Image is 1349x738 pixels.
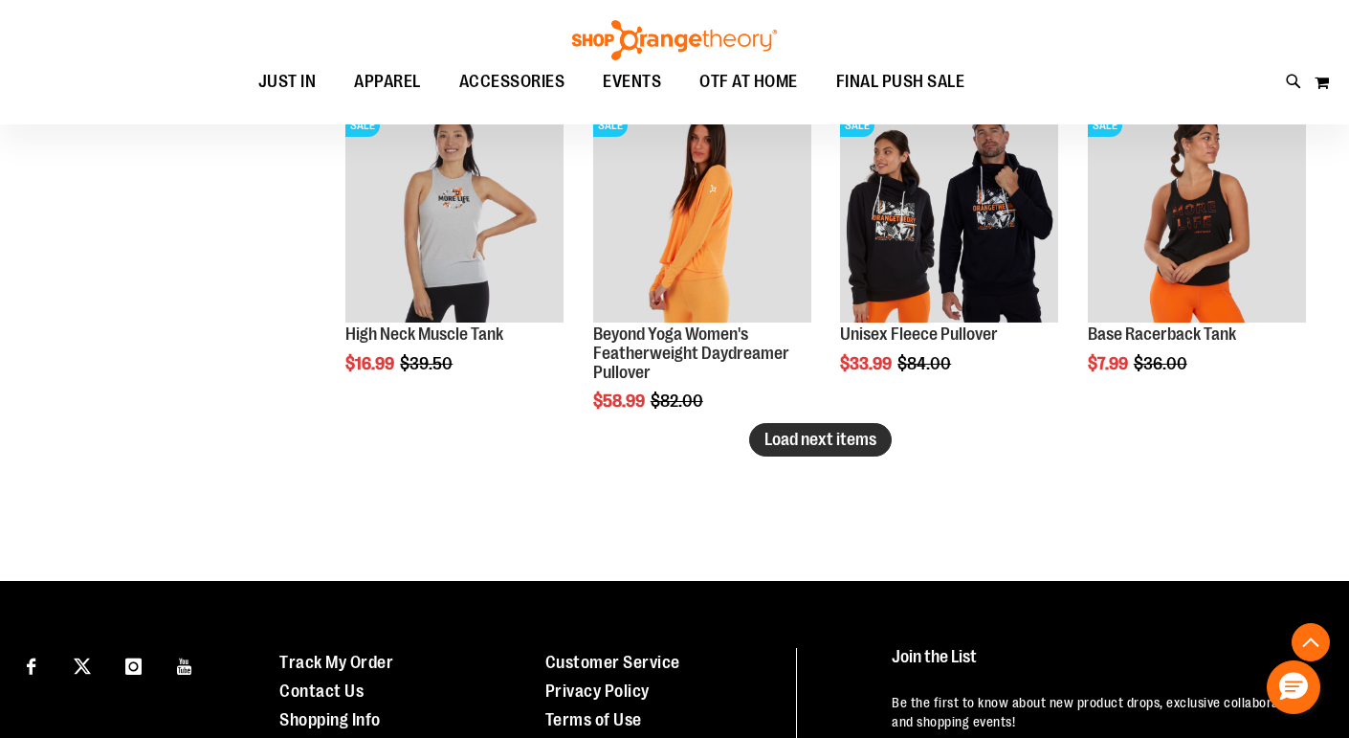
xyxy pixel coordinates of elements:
a: Product image for Beyond Yoga Womens Featherweight Daydreamer PulloverSALE [593,104,811,325]
span: $16.99 [345,354,397,373]
a: Product image for Base Racerback TankSALE [1088,104,1306,325]
span: SALE [1088,114,1122,137]
img: Shop Orangetheory [569,20,780,60]
a: EVENTS [584,60,680,104]
button: Hello, have a question? Let’s chat. [1267,660,1320,714]
p: Be the first to know about new product drops, exclusive collaborations, and shopping events! [892,693,1313,731]
span: OTF AT HOME [699,60,798,103]
span: $7.99 [1088,354,1131,373]
span: SALE [840,114,874,137]
span: SALE [345,114,380,137]
a: Customer Service [545,653,680,672]
a: Product image for High Neck Muscle TankSALE [345,104,564,325]
img: Product image for Beyond Yoga Womens Featherweight Daydreamer Pullover [593,104,811,323]
img: Product image for Unisex Fleece Pullover [840,104,1058,323]
a: Shopping Info [279,710,381,729]
span: $84.00 [897,354,954,373]
a: Base Racerback Tank [1088,324,1236,344]
a: Visit our Instagram page [117,648,150,682]
div: product [830,95,1068,422]
div: product [1078,95,1316,422]
a: Visit our Facebook page [14,648,48,682]
span: $82.00 [651,391,706,411]
div: product [336,95,573,422]
span: $58.99 [593,391,648,411]
span: $39.50 [400,354,455,373]
a: Product image for Unisex Fleece PulloverSALE [840,104,1058,325]
img: Product image for High Neck Muscle Tank [345,104,564,323]
div: product [584,95,821,460]
span: $36.00 [1134,354,1190,373]
a: Terms of Use [545,710,642,729]
a: Privacy Policy [545,682,650,701]
a: High Neck Muscle Tank [345,324,503,344]
button: Load next items [749,423,892,457]
a: Contact Us [279,682,364,701]
a: ACCESSORIES [440,60,585,104]
a: FINAL PUSH SALE [817,60,984,103]
h4: Join the List [892,648,1313,683]
a: Visit our X page [66,648,100,682]
img: Twitter [74,658,91,675]
a: Visit our Youtube page [168,648,202,682]
a: Track My Order [279,653,393,672]
a: JUST IN [239,60,336,104]
span: $33.99 [840,354,895,373]
span: FINAL PUSH SALE [836,60,965,103]
button: Back To Top [1292,623,1330,661]
span: APPAREL [354,60,421,103]
a: Beyond Yoga Women's Featherweight Daydreamer Pullover [593,324,789,382]
span: SALE [593,114,628,137]
span: JUST IN [258,60,317,103]
span: ACCESSORIES [459,60,565,103]
span: EVENTS [603,60,661,103]
img: Product image for Base Racerback Tank [1088,104,1306,323]
a: Unisex Fleece Pullover [840,324,998,344]
span: Load next items [764,430,876,449]
a: APPAREL [335,60,440,104]
a: OTF AT HOME [680,60,817,104]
